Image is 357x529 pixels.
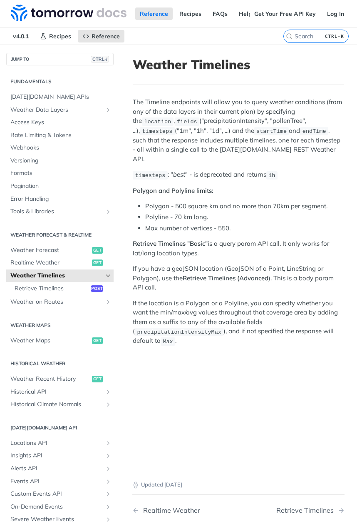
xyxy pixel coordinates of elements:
span: get [92,337,103,344]
span: Historical Climate Normals [10,400,103,409]
span: On-Demand Events [10,503,103,511]
span: Weather Data Layers [10,106,103,114]
li: Polyline - 70 km long. [145,212,344,222]
span: Access Keys [10,118,112,127]
button: JUMP TOCTRL-/ [6,53,114,65]
p: The Timeline endpoints will allow you to query weather conditions (from any of the data layers in... [133,97,344,164]
a: On-Demand EventsShow subpages for On-Demand Events [6,501,114,513]
span: get [92,376,103,382]
span: Weather Forecast [10,246,90,255]
h2: Fundamentals [6,78,114,85]
li: Max number of vertices - 550. [145,224,344,233]
a: Versioning [6,155,114,167]
h2: Historical Weather [6,360,114,367]
div: Retrieve Timelines [276,507,338,514]
a: Historical APIShow subpages for Historical API [6,386,114,398]
span: Locations API [10,439,103,447]
a: Custom Events APIShow subpages for Custom Events API [6,488,114,500]
span: post [91,285,103,292]
span: Custom Events API [10,490,103,498]
button: Show subpages for Tools & Libraries [105,208,112,215]
a: Rate Limiting & Tokens [6,129,114,142]
strong: Polygon and Polyline limits: [133,187,213,195]
a: Retrieve Timelinespost [10,282,114,295]
span: timesteps [142,128,172,135]
a: Weather Mapsget [6,334,114,347]
a: Weather Forecastget [6,244,114,257]
span: Formats [10,169,112,177]
span: Severe Weather Events [10,515,103,524]
a: Formats [6,167,114,180]
kbd: CTRL-K [323,32,346,40]
a: Tools & LibrariesShow subpages for Tools & Libraries [6,205,114,218]
a: Weather TimelinesHide subpages for Weather Timelines [6,269,114,282]
a: FAQs [208,7,232,20]
span: Weather Maps [10,337,90,345]
strong: Retrieve Timelines "Basic" [133,240,208,247]
span: Webhooks [10,144,112,152]
a: Next Page: Retrieve Timelines [276,507,345,514]
p: : " " - is deprecated and returns [133,170,344,180]
a: Weather Recent Historyget [6,373,114,385]
span: get [92,260,103,266]
a: Realtime Weatherget [6,257,114,269]
button: Hide subpages for Weather Timelines [105,272,112,279]
strong: Retrieve Timelines (Advanced [183,274,268,282]
span: v4.0.1 [8,30,33,42]
span: Error Handling [10,195,112,203]
span: location [144,118,171,125]
button: Show subpages for Insights API [105,452,112,459]
span: Historical API [10,388,103,396]
span: Realtime Weather [10,259,90,267]
h2: Weather Maps [6,322,114,329]
button: Show subpages for Alerts API [105,465,112,472]
span: Alerts API [10,464,103,473]
span: Pagination [10,182,112,190]
a: Error Handling [6,193,114,205]
a: Access Keys [6,116,114,129]
a: Webhooks [6,142,114,154]
span: endTime [302,128,326,135]
a: Previous Page: Realtime Weather [132,507,223,514]
span: Weather Timelines [10,272,103,280]
em: best [173,170,185,178]
img: Tomorrow.io Weather API Docs [11,5,126,21]
button: Show subpages for Weather on Routes [105,299,112,305]
button: Show subpages for Locations API [105,440,112,447]
svg: Search [286,33,293,40]
h2: [DATE][DOMAIN_NAME] API [6,424,114,432]
span: Weather Recent History [10,375,90,383]
span: fields [177,118,197,125]
a: Log In [322,7,349,20]
button: Show subpages for Events API [105,478,112,485]
a: Alerts APIShow subpages for Alerts API [6,462,114,475]
button: Show subpages for Severe Weather Events [105,516,112,523]
span: [DATE][DOMAIN_NAME] APIs [10,93,112,101]
a: [DATE][DOMAIN_NAME] APIs [6,91,114,103]
p: Updated [DATE] [132,481,345,489]
a: Reference [78,30,124,42]
button: Show subpages for Weather Data Layers [105,107,112,113]
span: Rate Limiting & Tokens [10,131,112,140]
button: Show subpages for Historical Climate Normals [105,401,112,408]
a: Recipes [35,30,76,42]
span: Insights API [10,452,103,460]
nav: Pagination Controls [132,498,345,523]
a: Insights APIShow subpages for Insights API [6,449,114,462]
span: get [92,247,103,254]
span: Retrieve Timelines [15,284,89,293]
span: Recipes [49,32,71,40]
span: Max [163,338,173,344]
span: Tools & Libraries [10,207,103,216]
span: startTime [256,128,287,135]
div: Realtime Weather [139,507,200,514]
p: is a query param API call. It only works for lat/long location types. [133,239,344,258]
span: precipitationIntensityMax [137,329,221,335]
h1: Weather Timelines [133,57,344,72]
a: Severe Weather EventsShow subpages for Severe Weather Events [6,513,114,526]
span: Versioning [10,157,112,165]
a: Locations APIShow subpages for Locations API [6,437,114,449]
span: Events API [10,477,103,486]
span: 1h [268,172,275,178]
a: Weather Data LayersShow subpages for Weather Data Layers [6,104,114,116]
